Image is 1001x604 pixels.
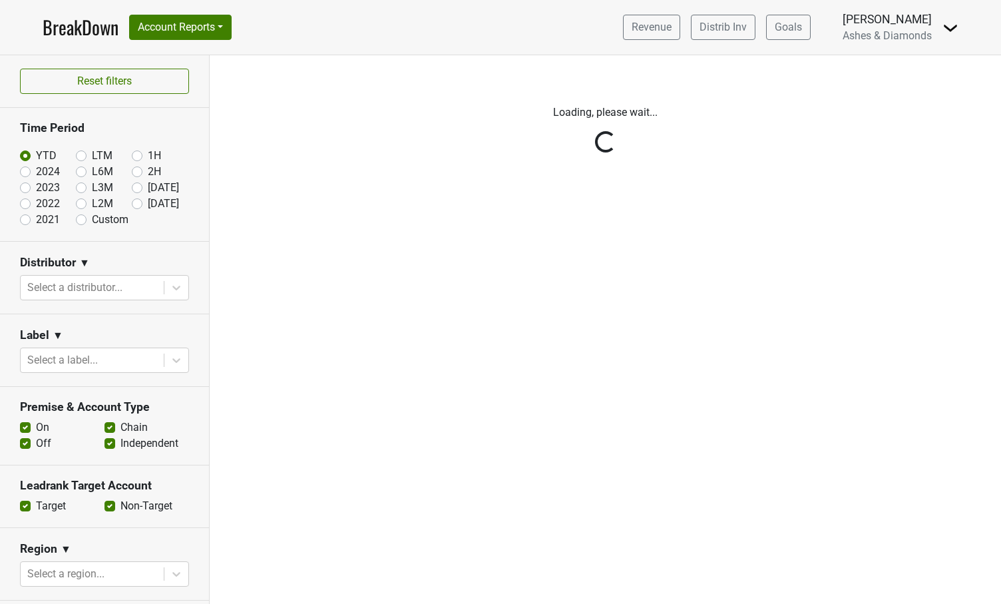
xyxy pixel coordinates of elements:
[236,105,975,121] p: Loading, please wait...
[129,15,232,40] button: Account Reports
[766,15,811,40] a: Goals
[691,15,755,40] a: Distrib Inv
[43,13,118,41] a: BreakDown
[623,15,680,40] a: Revenue
[942,20,958,36] img: Dropdown Menu
[843,11,932,28] div: [PERSON_NAME]
[843,29,932,42] span: Ashes & Diamonds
